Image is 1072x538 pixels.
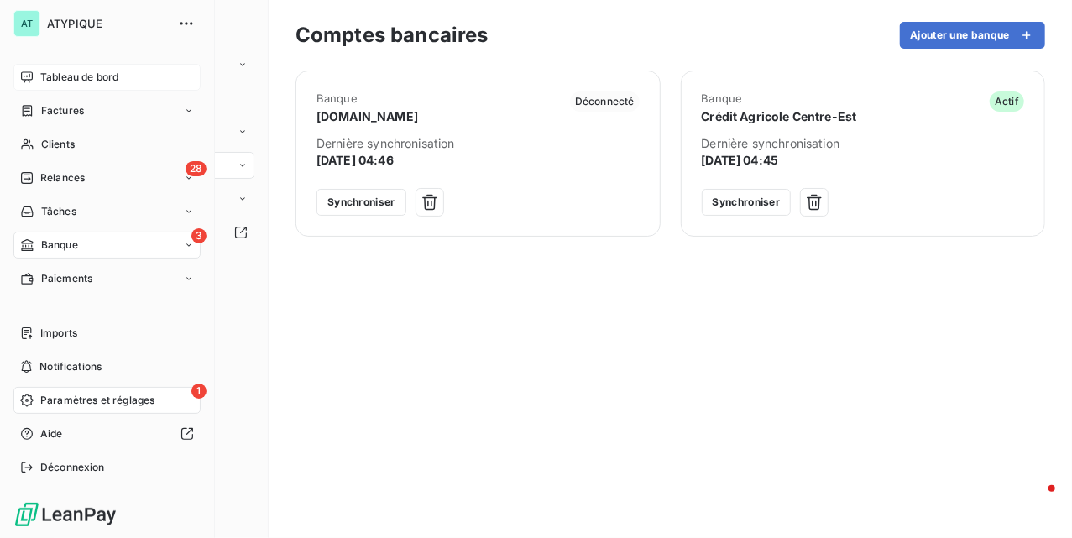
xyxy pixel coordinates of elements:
[295,20,489,50] h3: Comptes bancaires
[40,70,118,85] span: Tableau de bord
[41,137,75,152] span: Clients
[1015,481,1055,521] iframe: Intercom live chat
[41,271,92,286] span: Paiements
[40,170,85,185] span: Relances
[13,10,40,37] div: AT
[316,135,640,152] span: Dernière synchronisation
[990,91,1024,112] span: Actif
[13,501,118,528] img: Logo LeanPay
[41,238,78,253] span: Banque
[40,426,63,441] span: Aide
[900,22,1045,49] button: Ajouter une banque
[702,135,1025,152] span: Dernière synchronisation
[191,228,207,243] span: 3
[702,108,857,125] span: Crédit Agricole Centre-Est
[316,108,418,125] span: [DOMAIN_NAME]
[41,204,76,219] span: Tâches
[40,393,154,408] span: Paramètres et réglages
[13,420,201,447] a: Aide
[702,91,857,105] span: Banque
[186,161,207,176] span: 28
[40,460,105,475] span: Déconnexion
[191,384,207,399] span: 1
[40,326,77,341] span: Imports
[702,152,1025,169] span: [DATE] 04:45
[570,91,640,112] span: Déconnecté
[47,17,168,30] span: ATYPIQUE
[316,152,640,169] span: [DATE] 04:46
[702,189,792,216] button: Synchroniser
[316,91,418,105] span: Banque
[316,189,406,216] button: Synchroniser
[39,359,102,374] span: Notifications
[41,103,84,118] span: Factures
